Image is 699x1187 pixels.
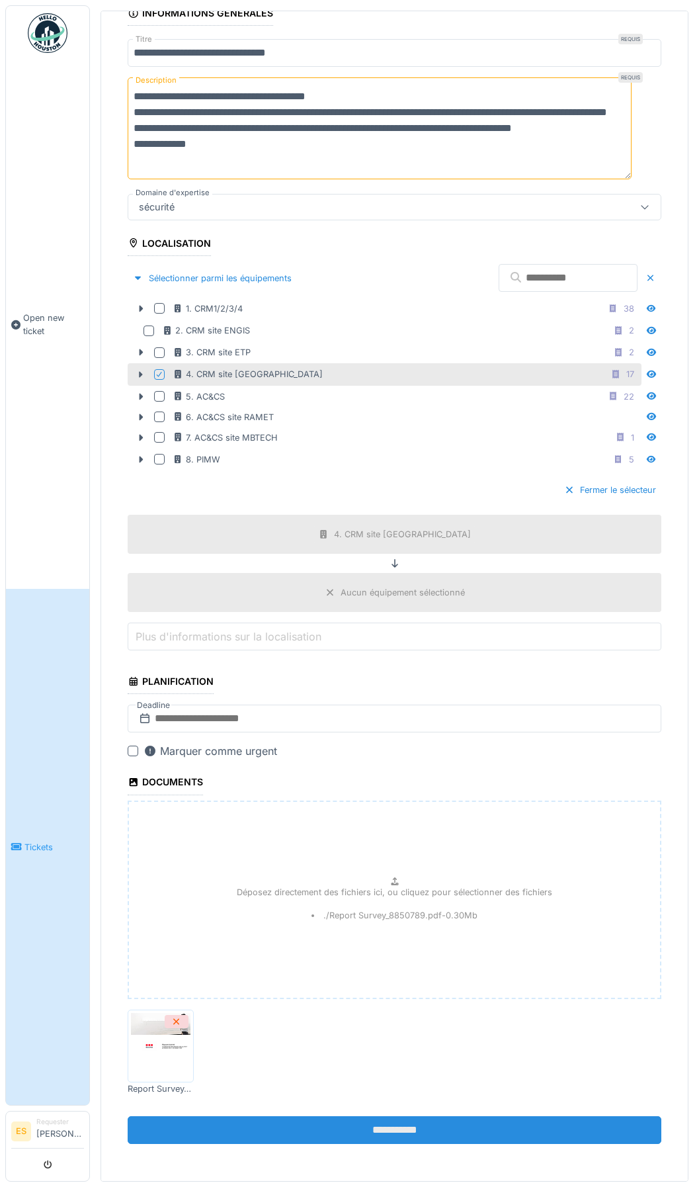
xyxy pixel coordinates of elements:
div: 3. CRM site ETP [173,346,251,359]
label: Deadline [136,698,171,713]
div: Requis [618,72,643,83]
div: Marquer comme urgent [144,743,277,759]
a: ES Requester[PERSON_NAME] [11,1117,84,1149]
div: 5. AC&CS [173,390,225,403]
div: Report Survey_8850789.pdf [128,1082,194,1095]
label: Domaine d'expertise [133,187,212,198]
span: Open new ticket [23,312,84,337]
div: Informations générales [128,3,273,26]
div: Requis [618,34,643,44]
div: 1. CRM1/2/3/4 [173,302,243,315]
div: Fermer le sélecteur [559,481,661,499]
a: Tickets [6,589,89,1105]
label: Plus d'informations sur la localisation [133,629,324,644]
div: Sélectionner parmi les équipements [128,269,297,287]
div: sécurité [134,200,180,214]
div: 2 [629,346,634,359]
span: Tickets [24,841,84,854]
div: 4. CRM site [GEOGRAPHIC_DATA] [173,368,323,380]
div: 38 [624,302,634,315]
div: 2 [629,324,634,337]
a: Open new ticket [6,60,89,589]
div: 8. PIMW [173,453,220,466]
div: 17 [626,368,634,380]
div: 6. AC&CS site RAMET [173,411,274,423]
li: [PERSON_NAME] [36,1117,84,1145]
div: 4. CRM site [GEOGRAPHIC_DATA] [334,528,471,541]
div: Documents [128,772,203,795]
div: 2. CRM site ENGIS [162,324,250,337]
label: Titre [133,34,155,45]
div: Planification [128,672,214,694]
div: 5 [629,453,634,466]
div: Localisation [128,234,211,256]
p: Déposez directement des fichiers ici, ou cliquez pour sélectionner des fichiers [237,886,552,899]
img: Badge_color-CXgf-gQk.svg [28,13,67,53]
div: Requester [36,1117,84,1127]
img: qrt8e7rcwxsj9b6oo2wjp14ifwlr [131,1013,190,1079]
li: ./Report Survey_8850789.pdf - 0.30 Mb [311,909,477,922]
div: Aucun équipement sélectionné [341,586,465,599]
li: ES [11,1121,31,1141]
div: 1 [631,431,634,444]
label: Description [133,72,179,89]
div: 7. AC&CS site MBTECH [173,431,278,444]
div: 22 [624,390,634,403]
